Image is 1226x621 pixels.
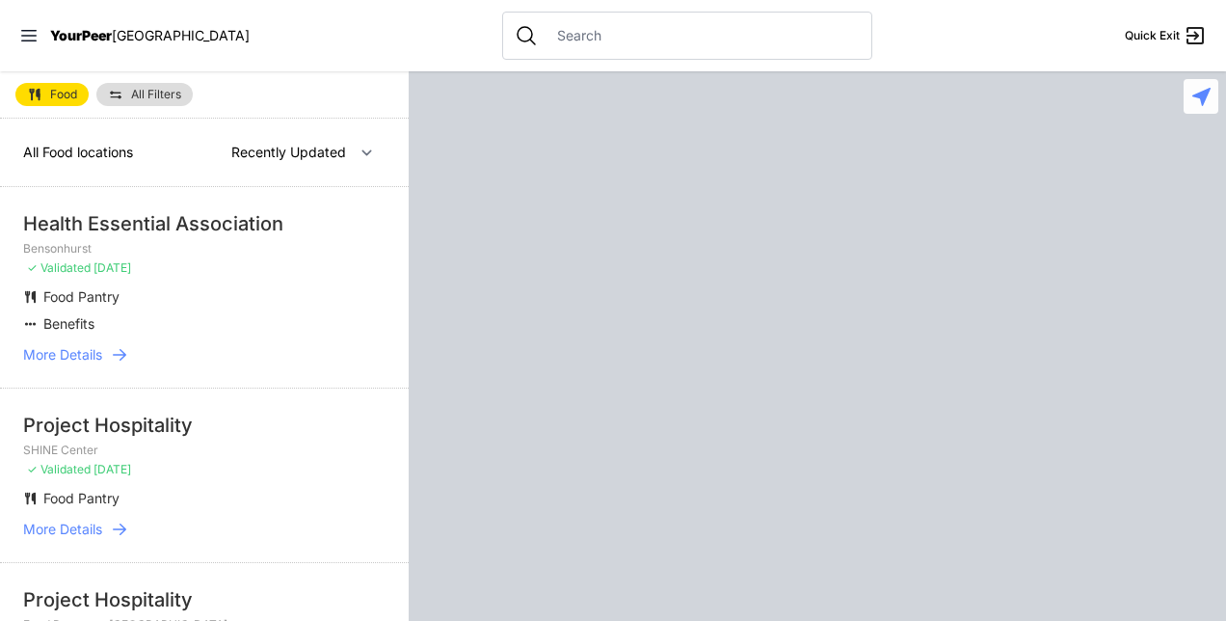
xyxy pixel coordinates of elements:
div: Project Hospitality [23,586,386,613]
span: Food Pantry [43,288,120,305]
span: [GEOGRAPHIC_DATA] [112,27,250,43]
p: SHINE Center [23,443,386,458]
a: More Details [23,345,386,364]
span: ✓ Validated [27,462,91,476]
a: YourPeer[GEOGRAPHIC_DATA] [50,30,250,41]
div: Project Hospitality [23,412,386,439]
span: Food [50,89,77,100]
span: ✓ Validated [27,260,91,275]
span: All Filters [131,89,181,100]
span: More Details [23,345,102,364]
span: Benefits [43,315,94,332]
a: Food [15,83,89,106]
a: All Filters [96,83,193,106]
span: Food Pantry [43,490,120,506]
div: Health Essential Association [23,210,386,237]
span: Quick Exit [1125,28,1180,43]
p: Bensonhurst [23,241,386,256]
span: More Details [23,520,102,539]
a: More Details [23,520,386,539]
a: Quick Exit [1125,24,1207,47]
input: Search [546,26,860,45]
span: YourPeer [50,27,112,43]
span: [DATE] [93,260,131,275]
span: [DATE] [93,462,131,476]
span: All Food locations [23,144,133,160]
